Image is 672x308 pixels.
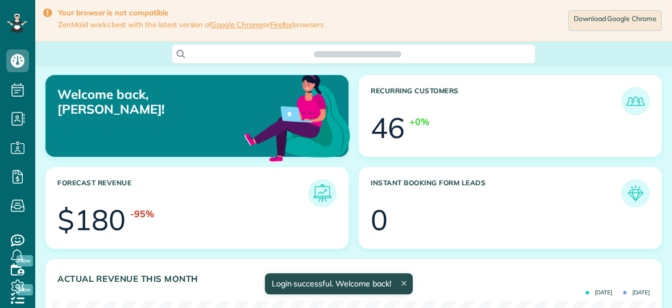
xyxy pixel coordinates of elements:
[371,179,621,207] h3: Instant Booking Form Leads
[371,206,388,234] div: 0
[409,115,429,128] div: +0%
[130,207,154,220] div: -95%
[371,114,405,142] div: 46
[624,182,647,205] img: icon_form_leads-04211a6a04a5b2264e4ee56bc0799ec3eb69b7e499cbb523a139df1d13a81ae0.png
[325,48,389,60] span: Search ZenMaid…
[57,87,253,117] p: Welcome back, [PERSON_NAME]!
[264,273,412,294] div: Login successful. Welcome back!
[57,179,308,207] h3: Forecast Revenue
[311,182,334,205] img: icon_forecast_revenue-8c13a41c7ed35a8dcfafea3cbb826a0462acb37728057bba2d056411b612bbbe.png
[57,274,650,284] h3: Actual Revenue this month
[624,90,647,113] img: icon_recurring_customers-cf858462ba22bcd05b5a5880d41d6543d210077de5bb9ebc9590e49fd87d84ed.png
[270,20,293,29] a: Firefox
[623,290,650,295] span: [DATE]
[569,10,662,31] a: Download Google Chrome
[57,206,126,234] div: $180
[242,62,352,172] img: dashboard_welcome-42a62b7d889689a78055ac9021e634bf52bae3f8056760290aed330b23ab8690.png
[586,290,612,295] span: [DATE]
[211,20,263,29] a: Google Chrome
[371,87,621,115] h3: Recurring Customers
[58,20,323,30] span: ZenMaid works best with the latest version of or browsers
[58,8,323,18] strong: Your browser is not compatible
